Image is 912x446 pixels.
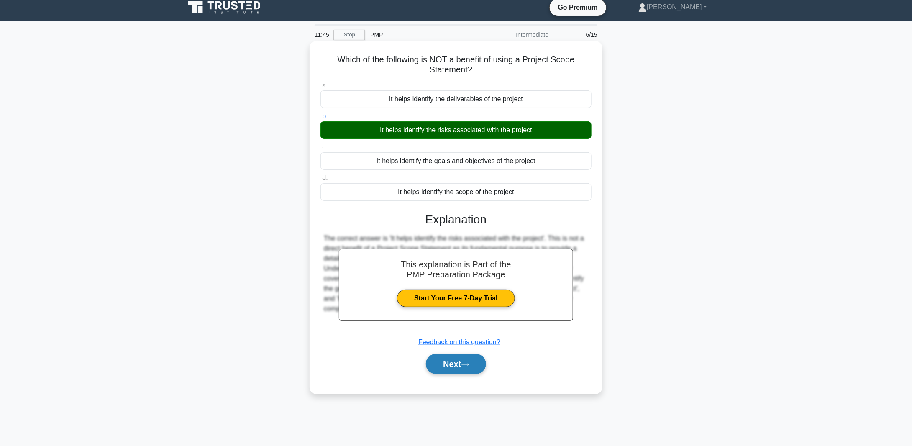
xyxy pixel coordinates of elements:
[480,26,553,43] div: Intermediate
[320,183,592,201] div: It helps identify the scope of the project
[325,213,587,227] h3: Explanation
[553,26,602,43] div: 6/15
[426,354,486,374] button: Next
[322,144,327,151] span: c.
[553,2,603,13] a: Go Premium
[320,90,592,108] div: It helps identify the deliverables of the project
[334,30,365,40] a: Stop
[418,338,500,346] a: Feedback on this question?
[397,290,515,307] a: Start Your Free 7-Day Trial
[322,82,328,89] span: a.
[310,26,334,43] div: 11:45
[320,121,592,139] div: It helps identify the risks associated with the project
[320,152,592,170] div: It helps identify the goals and objectives of the project
[320,54,592,75] h5: Which of the following is NOT a benefit of using a Project Scope Statement?
[324,233,588,314] div: The correct answer is 'It helps identify the risks associated with the project'. This is not a di...
[365,26,480,43] div: PMP
[322,174,328,182] span: d.
[322,113,328,120] span: b.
